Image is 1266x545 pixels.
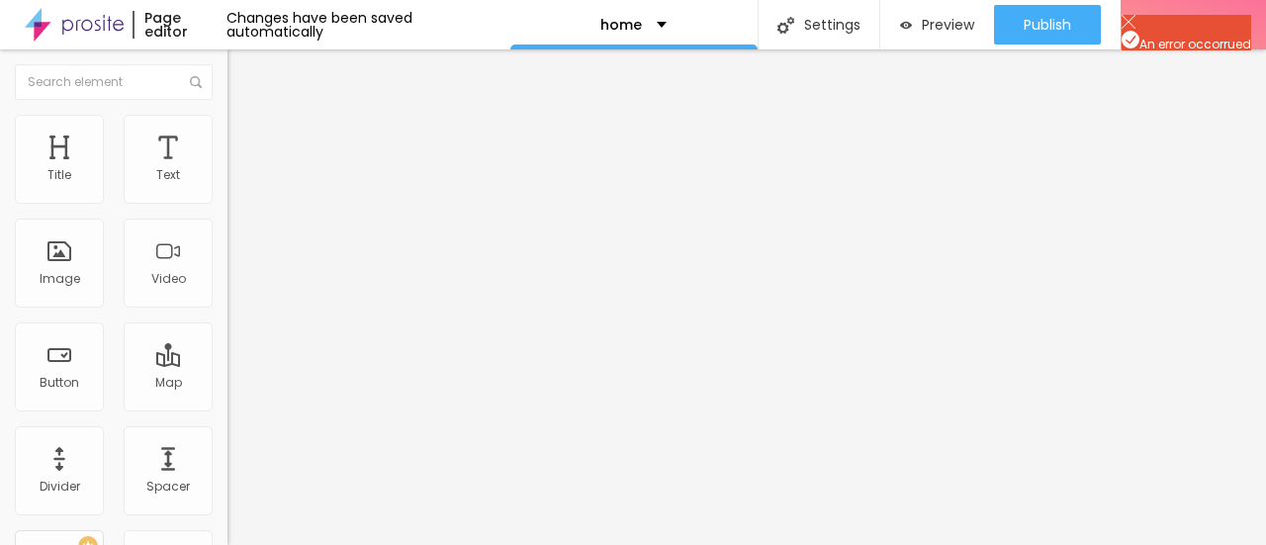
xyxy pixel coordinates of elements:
div: Map [155,376,182,390]
button: Publish [994,5,1101,45]
div: Divider [40,480,80,494]
span: Preview [922,17,974,33]
div: Image [40,272,80,286]
img: Icone [1122,31,1139,48]
button: Preview [880,5,994,45]
img: Icone [1122,15,1135,29]
div: Button [40,376,79,390]
div: Title [47,168,71,182]
div: Spacer [146,480,190,494]
div: Changes have been saved automatically [226,11,509,39]
img: Icone [777,17,794,34]
input: Search element [15,64,213,100]
iframe: Editor [227,49,1266,545]
p: home [600,18,642,32]
img: Icone [190,76,202,88]
div: Video [151,272,186,286]
div: Page editor [133,11,227,39]
div: Text [156,168,180,182]
img: view-1.svg [900,17,912,34]
span: Publish [1024,17,1071,33]
span: An error occorrued [1122,36,1251,52]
